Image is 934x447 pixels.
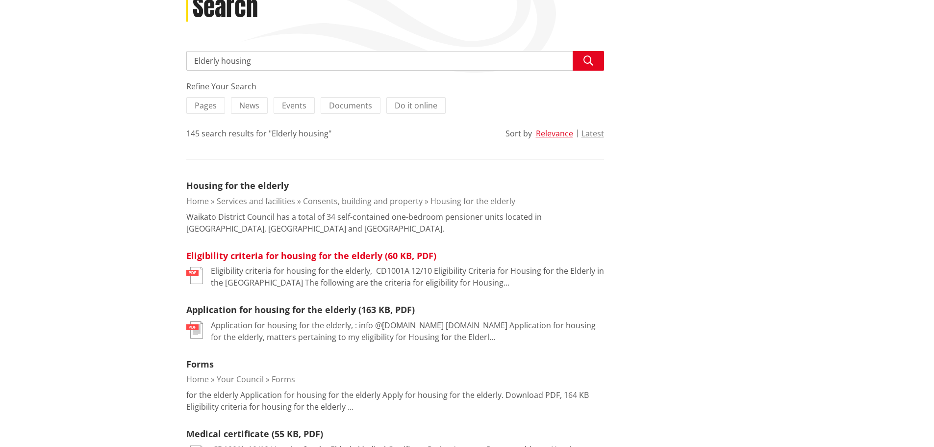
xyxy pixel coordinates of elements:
[186,211,604,235] p: Waikato District Council has a total of 34 self-contained one-bedroom pensioner units located in ...
[186,128,331,139] div: 145 search results for "Elderly housing"
[272,374,295,385] a: Forms
[303,196,423,207] a: Consents, building and property
[217,374,264,385] a: Your Council
[217,196,295,207] a: Services and facilities
[195,100,217,111] span: Pages
[186,80,604,92] div: Refine Your Search
[430,196,515,207] a: Housing for the elderly
[186,321,203,339] img: document-pdf.svg
[186,428,323,440] a: Medical certificate (55 KB, PDF)
[211,265,604,289] p: Eligibility criteria for housing for the elderly, ﻿ CD1001A 12/10 Eligibility Criteria for Housin...
[329,100,372,111] span: Documents
[186,267,203,284] img: document-pdf.svg
[186,180,289,191] a: Housing for the elderly
[536,129,573,138] button: Relevance
[186,51,604,71] input: Search input
[186,304,415,316] a: Application for housing for the elderly (163 KB, PDF)
[581,129,604,138] button: Latest
[186,250,436,262] a: Eligibility criteria for housing for the elderly (60 KB, PDF)
[186,374,209,385] a: Home
[186,196,209,207] a: Home
[186,389,604,413] p: for the elderly Application for housing for the elderly Apply for housing for the elderly. Downlo...
[505,128,532,139] div: Sort by
[889,406,924,441] iframe: Messenger Launcher
[395,100,437,111] span: Do it online
[282,100,306,111] span: Events
[186,358,214,370] a: Forms
[211,319,604,343] p: Application for housing for the elderly, : info @[DOMAIN_NAME] [DOMAIN_NAME] Application for hous...
[239,100,259,111] span: News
